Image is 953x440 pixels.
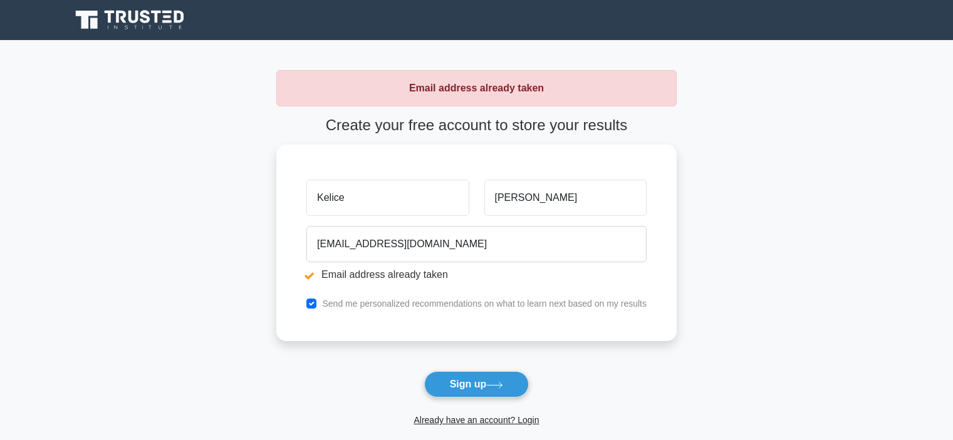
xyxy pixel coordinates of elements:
strong: Email address already taken [409,83,544,93]
input: Last name [484,180,647,216]
label: Send me personalized recommendations on what to learn next based on my results [322,299,647,309]
li: Email address already taken [306,267,647,282]
a: Already have an account? Login [414,415,539,425]
input: Email [306,226,647,262]
input: First name [306,180,469,216]
h4: Create your free account to store your results [276,116,677,135]
button: Sign up [424,371,529,397]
